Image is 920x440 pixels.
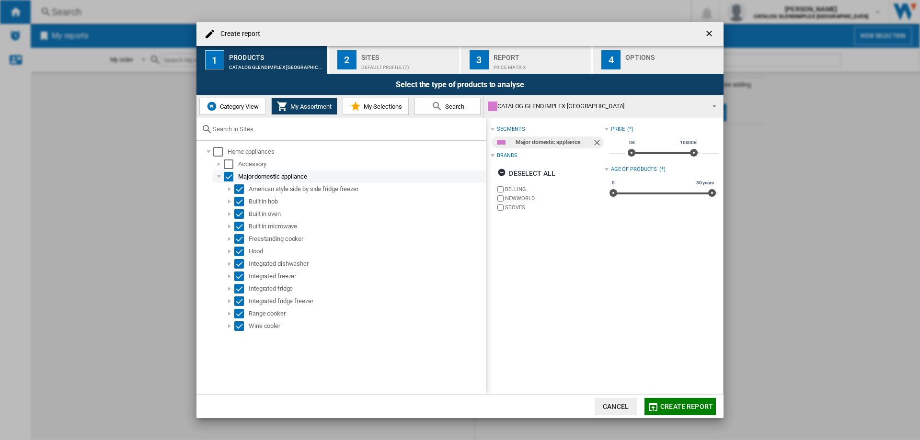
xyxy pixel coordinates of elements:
div: Built in hob [249,197,484,206]
input: brand.name [497,195,504,202]
button: 2 Sites Default profile (7) [329,46,460,74]
div: Wine cooler [249,321,484,331]
label: BELLING [505,186,604,193]
button: getI18NText('BUTTONS.CLOSE_DIALOG') [701,24,720,44]
div: Integrated fridge freezer [249,296,484,306]
label: STOVES [505,204,604,211]
span: 10000£ [678,139,698,147]
div: Price Matrix [494,60,588,70]
md-checkbox: Select [234,222,249,231]
div: Major domestic appliance [516,136,592,148]
md-checkbox: Select [234,209,249,219]
div: Range cooker [249,309,484,318]
md-checkbox: Select [234,247,249,256]
button: Search [414,98,481,115]
md-checkbox: Select [224,159,238,169]
md-checkbox: Select [224,172,238,181]
span: Create report [660,403,713,410]
div: Age of products [611,166,657,173]
div: segments [497,125,525,133]
md-checkbox: Select [234,197,249,206]
div: Hood [249,247,484,256]
button: 3 Report Price Matrix [461,46,593,74]
div: 2 [337,50,356,69]
md-checkbox: Select [234,259,249,269]
span: Search [443,103,464,110]
div: Sites [361,50,456,60]
md-checkbox: Select [213,147,228,157]
div: Major domestic appliance [238,172,484,181]
div: Integrated fridge [249,284,484,293]
button: 4 Options [593,46,724,74]
button: My Assortment [271,98,337,115]
div: American style side by side fridge freezer [249,184,484,194]
span: 0£ [628,139,636,147]
div: Freestanding cooker [249,234,484,244]
ng-md-icon: Remove [592,138,604,149]
md-checkbox: Select [234,234,249,244]
h4: Create report [216,29,260,39]
span: Category View [218,103,259,110]
div: Home appliances [228,147,484,157]
span: 0 [610,179,616,187]
div: 3 [470,50,489,69]
img: wiser-icon-blue.png [206,101,218,112]
div: Accessory [238,159,484,169]
md-checkbox: Select [234,309,249,318]
button: 1 Products CATALOG GLENDIMPLEX [GEOGRAPHIC_DATA]:Major domestic appliance [196,46,328,74]
span: 30 years [695,179,715,187]
button: My Selections [343,98,409,115]
md-checkbox: Select [234,321,249,331]
input: Search in Sites [213,125,481,133]
div: Brands [497,152,517,159]
button: Deselect all [494,165,558,182]
div: Deselect all [497,165,555,182]
div: CATALOG GLENDIMPLEX [GEOGRAPHIC_DATA] [488,100,704,113]
div: Default profile (7) [361,60,456,70]
ng-md-icon: getI18NText('BUTTONS.CLOSE_DIALOG') [704,29,716,40]
span: My Assortment [288,103,332,110]
div: Integrated dishwasher [249,259,484,269]
div: 1 [205,50,224,69]
input: brand.name [497,204,504,211]
div: Built in oven [249,209,484,219]
div: 4 [601,50,621,69]
div: Price [611,125,625,133]
div: Select the type of products to analyse [196,74,724,95]
span: My Selections [361,103,402,110]
div: CATALOG GLENDIMPLEX [GEOGRAPHIC_DATA]:Major domestic appliance [229,60,323,70]
div: Products [229,50,323,60]
md-checkbox: Select [234,184,249,194]
md-checkbox: Select [234,284,249,293]
label: NEWWORLD [505,195,604,202]
button: Category View [199,98,265,115]
div: Built in microwave [249,222,484,231]
md-checkbox: Select [234,296,249,306]
button: Cancel [595,398,637,415]
div: Integrated freezer [249,271,484,281]
button: Create report [644,398,716,415]
input: brand.name [497,186,504,192]
div: Report [494,50,588,60]
div: Options [625,50,720,60]
md-checkbox: Select [234,271,249,281]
